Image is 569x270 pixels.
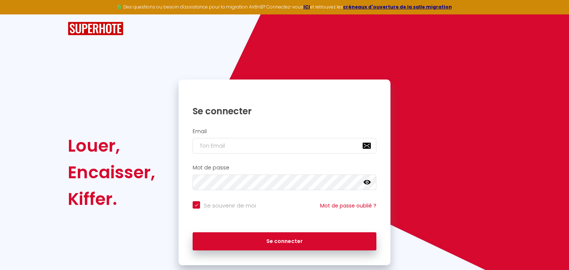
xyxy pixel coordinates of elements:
div: Kiffer. [68,186,155,212]
a: créneaux d'ouverture de la salle migration [343,4,452,10]
h2: Mot de passe [193,165,376,171]
a: ICI [303,4,310,10]
h1: Se connecter [193,105,376,117]
img: SuperHote logo [68,22,123,36]
input: Ton Email [193,138,376,153]
div: Louer, [68,132,155,159]
button: Se connecter [193,232,376,251]
a: Mot de passe oublié ? [320,202,376,209]
h2: Email [193,128,376,135]
div: Encaisser, [68,159,155,186]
